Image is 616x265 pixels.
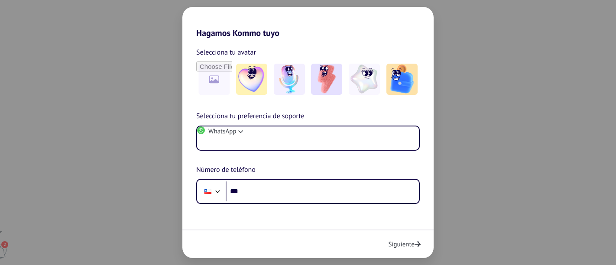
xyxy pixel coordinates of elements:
img: -5.jpeg [386,64,418,95]
img: -4.jpeg [349,64,380,95]
button: Siguiente [388,240,421,249]
img: -2.jpeg [274,64,305,95]
span: Selecciona tu preferencia de soporte [196,111,305,122]
img: -3.jpeg [311,64,342,95]
div: Chile: + 56 [200,182,216,200]
span: Siguiente [388,240,415,249]
button: WhatsApp [197,126,245,136]
span: WhatsApp [208,127,236,136]
img: -1.jpeg [236,64,267,95]
h2: Hagamos Kommo tuyo [182,7,434,38]
span: Selecciona tu avatar [196,47,256,58]
span: Número de teléfono [196,165,256,176]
